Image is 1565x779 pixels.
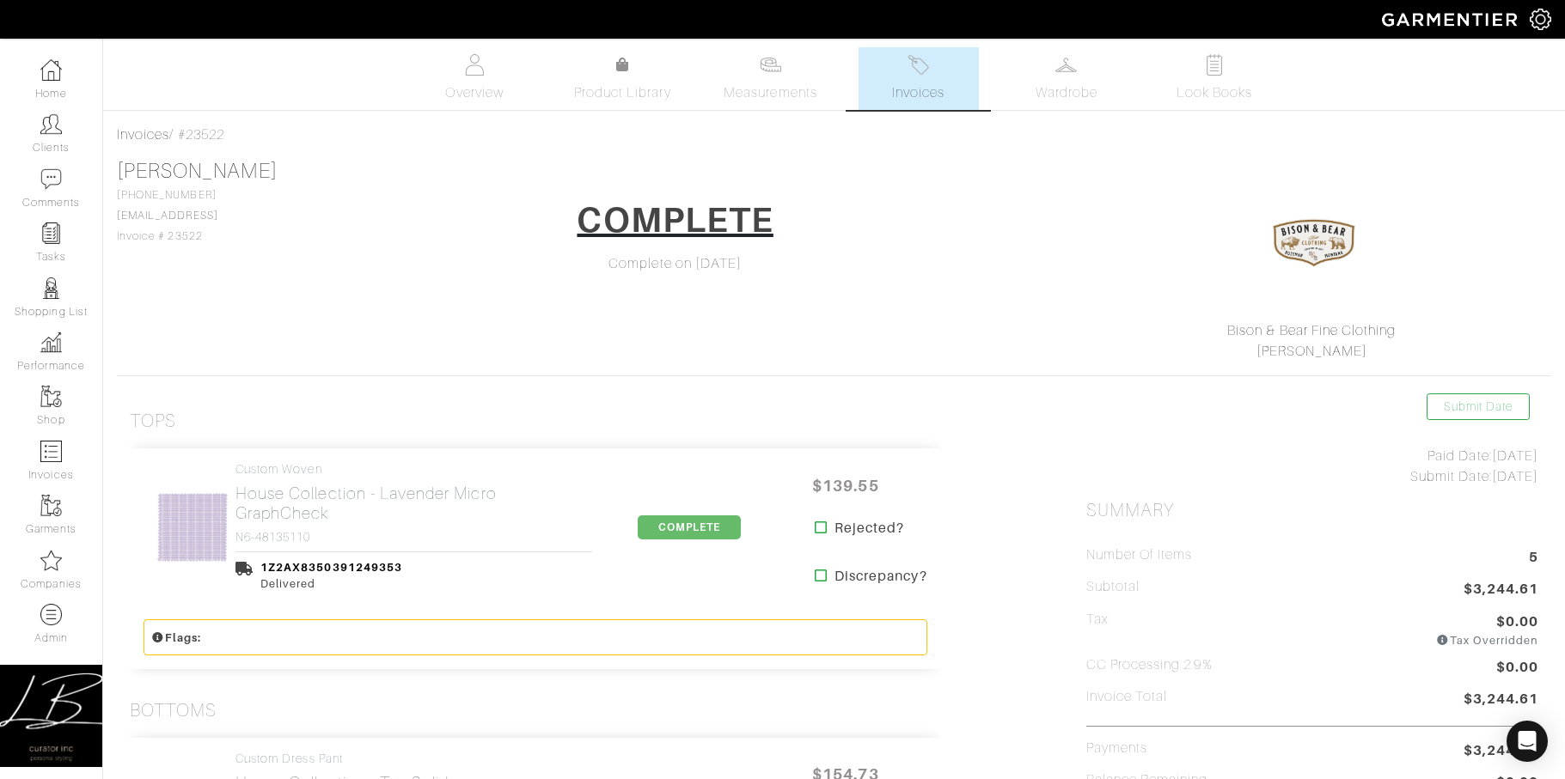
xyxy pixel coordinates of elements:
[445,82,503,103] span: Overview
[117,210,218,222] a: [EMAIL_ADDRESS]
[892,82,945,103] span: Invoices
[235,462,592,545] a: Custom Woven House Collection - Lavender Micro GraphCheck N6-48135110
[117,189,218,242] span: [PHONE_NUMBER] Invoice # 23522
[156,491,229,563] img: N31LuQSmU9Xf6gv7PBsKfHYR
[1086,740,1147,757] h5: Payments
[794,467,897,504] span: $139.55
[40,604,62,625] img: custom-products-icon-6973edde1b6c6774590e2ad28d3d057f2f42decad08aa0e48061009ba2575b3a.png
[40,59,62,81] img: dashboard-icon-dbcd8f5a0b271acd01030246c82b418ddd0df26cd7fceb0bd07c9910d44c42f6.png
[235,530,592,545] h4: N6-48135110
[1464,579,1538,602] span: $3,244.61
[40,332,62,353] img: graph-8b7af3c665d003b59727f371ae50e7771705bf0c487971e6e97d053d13c5068d.png
[235,484,592,523] h2: House Collection - Lavender Micro GraphCheck
[1086,689,1168,705] h5: Invoice Total
[117,127,169,143] a: Invoices
[577,199,773,240] h1: COMPLETE
[1464,740,1538,761] span: $3,244.61
[130,700,217,721] h3: Bottoms
[151,631,201,644] small: Flags:
[1436,632,1538,648] div: Tax Overridden
[1271,200,1357,286] img: 1yXh2HH4tuYUbdo6fnAe5gAv.png
[562,55,682,103] a: Product Library
[724,82,817,103] span: Measurements
[1373,4,1530,34] img: garmentier-logo-header-white-b43fb05a5012e4ada735d5af1a66efaba907eab6374d6393d1fbf88cb4ef424d.png
[1464,689,1538,712] span: $3,244.61
[574,82,671,103] span: Product Library
[1203,54,1225,76] img: todo-9ac3debb85659649dc8f770b8b6100bb5dab4b48dedcbae339e5042a72dfd3cc.svg
[908,54,929,76] img: orders-27d20c2124de7fd6de4e0e44c1d41de31381a507db9b33961299e4e07d508b8c.svg
[117,160,278,182] a: [PERSON_NAME]
[638,515,741,539] span: COMPLETE
[1086,500,1538,521] h2: Summary
[638,519,741,534] a: COMPLETE
[464,54,486,76] img: basicinfo-40fd8af6dae0f16599ec9e87c0ef1c0a1fdea2edbe929e3d69a839185d80c458.svg
[834,518,904,539] strong: Rejected?
[40,168,62,190] img: comment-icon-a0a6a9ef722e966f86d9cbdc48e553b5cf19dbc54f86b18d962a5391bc8f6eb6.png
[1086,657,1213,673] h5: CC Processing 2.9%
[449,253,902,274] div: Complete on [DATE]
[1086,579,1140,595] h5: Subtotal
[1055,54,1077,76] img: wardrobe-487a4870c1b7c33e795ec22d11cfc2ed9d08956e64fb3008fe2437562e282088.svg
[1496,612,1538,632] span: $0.00
[1256,344,1368,359] a: [PERSON_NAME]
[1006,47,1127,110] a: Wardrobe
[1529,547,1538,570] span: 5
[235,752,449,766] h4: Custom Dress Pant
[260,575,402,592] div: Delivered
[414,47,535,110] a: Overview
[1086,612,1109,642] h5: Tax
[40,550,62,571] img: companies-icon-14a0f246c7e91f24465de634b560f0151b0cc5c9ce11af5fac52e6d7d6371812.png
[1086,547,1193,563] h5: Number of Items
[40,113,62,135] img: clients-icon-6bae9207a08558b7cb47a8932f037763ab4055f8c8b6bfacd5dc20c3e0201464.png
[40,495,62,516] img: garments-icon-b7da505a4dc4fd61783c78ac3ca0ef83fa9d6f193b1c9dc38574b1d14d53ca28.png
[1507,721,1548,762] div: Open Intercom Messenger
[1427,393,1530,420] a: Submit Date
[117,125,1551,145] div: / #23522
[1177,82,1253,103] span: Look Books
[40,222,62,244] img: reminder-icon-8004d30b9f0a5d33ae49ab947aed9ed385cf756f9e5892f1edd6e32f2345188e.png
[859,47,979,110] a: Invoices
[40,441,62,462] img: orders-icon-0abe47150d42831381b5fb84f609e132dff9fe21cb692f30cb5eec754e2cba89.png
[1154,47,1275,110] a: Look Books
[260,561,402,574] a: 1Z2AX8350391249353
[834,566,927,587] strong: Discrepancy?
[1086,446,1538,487] div: [DATE] [DATE]
[1427,448,1492,464] span: Paid Date:
[40,277,62,299] img: stylists-icon-eb353228a002819b7ec25b43dbf5f0378dd9e0616d9560372ff212230b889e62.png
[1036,82,1097,103] span: Wardrobe
[1227,323,1396,338] a: Bison & Bear Fine Clothing
[130,411,176,432] h3: Tops
[40,386,62,407] img: garments-icon-b7da505a4dc4fd61783c78ac3ca0ef83fa9d6f193b1c9dc38574b1d14d53ca28.png
[1410,469,1492,484] span: Submit Date:
[1530,9,1551,30] img: gear-icon-white-bd11855cb880d31180b6d7d6211b90ccbf57a29d726f0c71d8c61bd08dd39cc2.png
[565,193,784,253] a: COMPLETE
[760,54,781,76] img: measurements-466bbee1fd09ba9460f595b01e5d73f9e2bff037440d3c8f018324cb6cdf7a4a.svg
[1496,657,1538,680] span: $0.00
[235,462,592,477] h4: Custom Woven
[710,47,831,110] a: Measurements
